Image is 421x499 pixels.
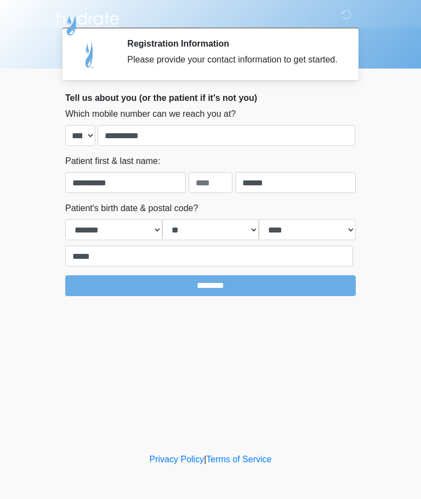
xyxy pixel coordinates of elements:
a: | [204,455,206,464]
h2: Tell us about you (or the patient if it's not you) [65,93,356,103]
img: Hydrate IV Bar - Arcadia Logo [54,8,121,36]
a: Terms of Service [206,455,271,464]
div: Please provide your contact information to get started. [127,53,339,66]
a: Privacy Policy [150,455,204,464]
label: Which mobile number can we reach you at? [65,107,236,121]
img: Agent Avatar [73,38,106,71]
label: Patient's birth date & postal code? [65,202,198,215]
label: Patient first & last name: [65,155,160,168]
